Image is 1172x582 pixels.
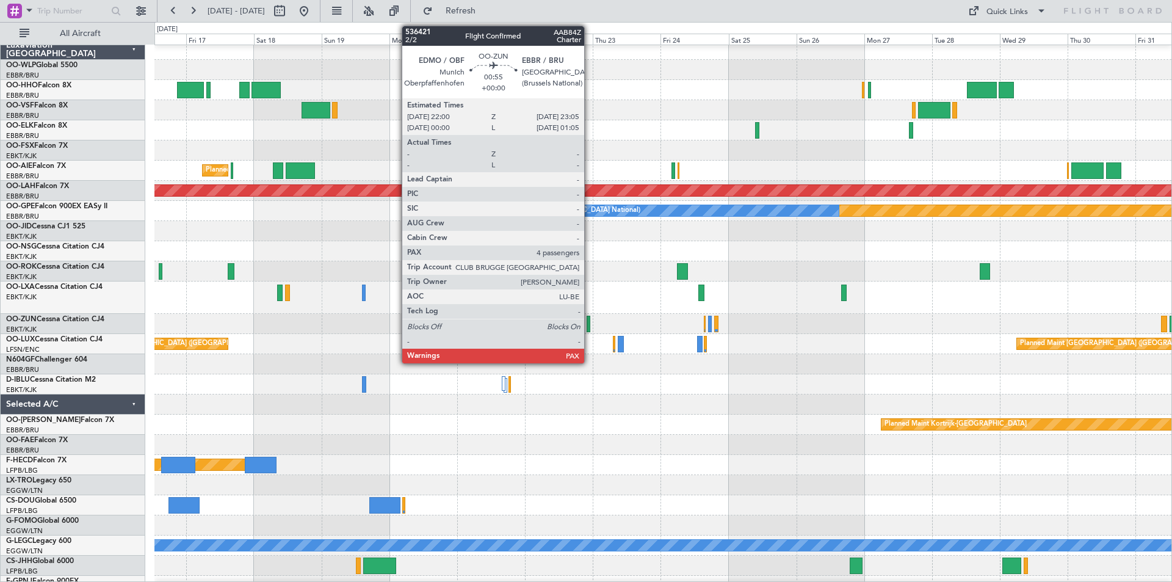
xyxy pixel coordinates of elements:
a: EBKT/KJK [6,151,37,161]
a: CS-DOUGlobal 6500 [6,497,76,504]
a: OO-ELKFalcon 8X [6,122,67,129]
span: OO-LUX [6,336,35,343]
span: All Aircraft [32,29,129,38]
span: OO-JID [6,223,32,230]
span: N604GF [6,356,35,363]
a: OO-WLPGlobal 5500 [6,62,78,69]
a: OO-LUXCessna Citation CJ4 [6,336,103,343]
a: OO-GPEFalcon 900EX EASy II [6,203,107,210]
a: EBBR/BRU [6,91,39,100]
a: D-IBLUCessna Citation M2 [6,376,96,384]
div: Fri 24 [660,34,728,45]
span: D-IBLU [6,376,30,384]
div: Tue 21 [457,34,525,45]
a: F-HECDFalcon 7X [6,457,67,464]
a: EBBR/BRU [6,131,39,140]
a: OO-FAEFalcon 7X [6,437,68,444]
a: OO-LXACessna Citation CJ4 [6,283,103,291]
a: OO-JIDCessna CJ1 525 [6,223,85,230]
div: Planned Maint [GEOGRAPHIC_DATA] ([GEOGRAPHIC_DATA] National) [70,335,291,353]
span: OO-GPE [6,203,35,210]
a: EBKT/KJK [6,385,37,395]
a: G-LEGCLegacy 600 [6,537,71,545]
a: OO-NSGCessna Citation CJ4 [6,243,104,250]
a: OO-ZUNCessna Citation CJ4 [6,316,104,323]
a: EBBR/BRU [6,111,39,120]
a: EBKT/KJK [6,272,37,282]
div: Mon 20 [389,34,457,45]
a: EBBR/BRU [6,446,39,455]
a: EBBR/BRU [6,365,39,374]
span: OO-AIE [6,162,32,170]
span: G-FOMO [6,517,37,525]
a: LFPB/LBG [6,506,38,515]
div: Fri 17 [186,34,254,45]
a: EBKT/KJK [6,293,37,302]
a: EBBR/BRU [6,426,39,435]
span: OO-ROK [6,263,37,271]
button: Refresh [417,1,490,21]
span: F-HECD [6,457,33,464]
a: EGGW/LTN [6,486,43,495]
span: LX-TRO [6,477,32,484]
span: CS-JHH [6,558,32,565]
span: OO-VSF [6,102,34,109]
div: Sun 19 [322,34,389,45]
span: OO-LAH [6,183,35,190]
div: Wed 22 [525,34,593,45]
span: OO-[PERSON_NAME] [6,416,81,424]
div: Tue 28 [932,34,1000,45]
button: All Aircraft [13,24,132,43]
span: OO-NSG [6,243,37,250]
a: G-FOMOGlobal 6000 [6,517,79,525]
a: LFPB/LBG [6,567,38,576]
div: Quick Links [986,6,1028,18]
a: EBBR/BRU [6,192,39,201]
a: EBBR/BRU [6,71,39,80]
a: OO-[PERSON_NAME]Falcon 7X [6,416,114,424]
span: G-LEGC [6,537,32,545]
a: EBBR/BRU [6,212,39,221]
a: LFPB/LBG [6,466,38,475]
a: OO-VSFFalcon 8X [6,102,68,109]
a: EGGW/LTN [6,547,43,556]
a: EBBR/BRU [6,172,39,181]
span: OO-HHO [6,82,38,89]
a: EBKT/KJK [6,232,37,241]
a: CS-JHHGlobal 6000 [6,558,74,565]
div: Thu 30 [1068,34,1135,45]
a: OO-AIEFalcon 7X [6,162,66,170]
div: Sun 26 [797,34,864,45]
div: Planned Maint Kortrijk-[GEOGRAPHIC_DATA] [884,415,1027,434]
a: N604GFChallenger 604 [6,356,87,363]
span: OO-ZUN [6,316,37,323]
span: CS-DOU [6,497,35,504]
a: OO-LAHFalcon 7X [6,183,69,190]
a: EBKT/KJK [6,252,37,261]
div: Thu 23 [593,34,660,45]
span: OO-FAE [6,437,34,444]
input: Trip Number [37,2,107,20]
a: LX-TROLegacy 650 [6,477,71,484]
a: OO-FSXFalcon 7X [6,142,68,150]
div: Sat 25 [729,34,797,45]
span: OO-FSX [6,142,34,150]
span: [DATE] - [DATE] [208,5,265,16]
div: Mon 27 [864,34,932,45]
div: Planned Maint [GEOGRAPHIC_DATA] ([GEOGRAPHIC_DATA] National) [206,161,427,180]
span: OO-ELK [6,122,34,129]
span: OO-LXA [6,283,35,291]
div: [DATE] [157,24,178,35]
button: Quick Links [962,1,1052,21]
a: EGGW/LTN [6,526,43,536]
a: OO-HHOFalcon 8X [6,82,71,89]
a: EBKT/KJK [6,325,37,334]
div: No Crew [GEOGRAPHIC_DATA] ([GEOGRAPHIC_DATA] National) [436,202,640,220]
span: OO-WLP [6,62,36,69]
div: Sat 18 [254,34,322,45]
a: LFSN/ENC [6,345,40,354]
div: Wed 29 [1000,34,1068,45]
span: Refresh [435,7,487,15]
a: OO-ROKCessna Citation CJ4 [6,263,104,271]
